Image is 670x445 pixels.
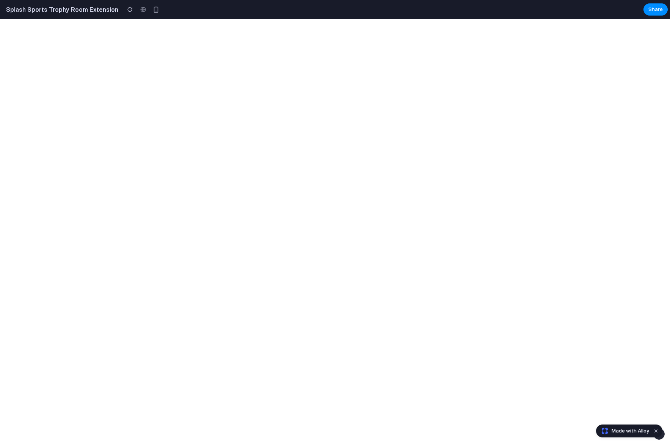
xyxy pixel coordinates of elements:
[651,426,661,436] button: Dismiss watermark
[612,427,649,435] span: Made with Alloy
[596,427,650,435] a: Made with Alloy
[3,5,118,14] h2: Splash Sports Trophy Room Extension
[648,6,663,13] span: Share
[643,3,668,16] button: Share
